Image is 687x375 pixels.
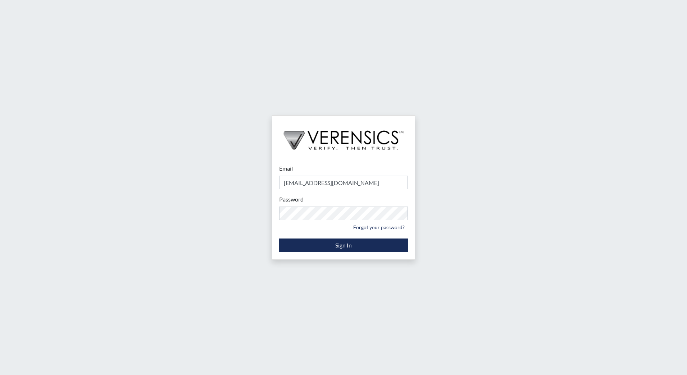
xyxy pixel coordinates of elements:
a: Forgot your password? [350,222,408,233]
label: Password [279,195,304,204]
img: logo-wide-black.2aad4157.png [272,116,415,157]
button: Sign In [279,239,408,252]
label: Email [279,164,293,173]
input: Email [279,176,408,189]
